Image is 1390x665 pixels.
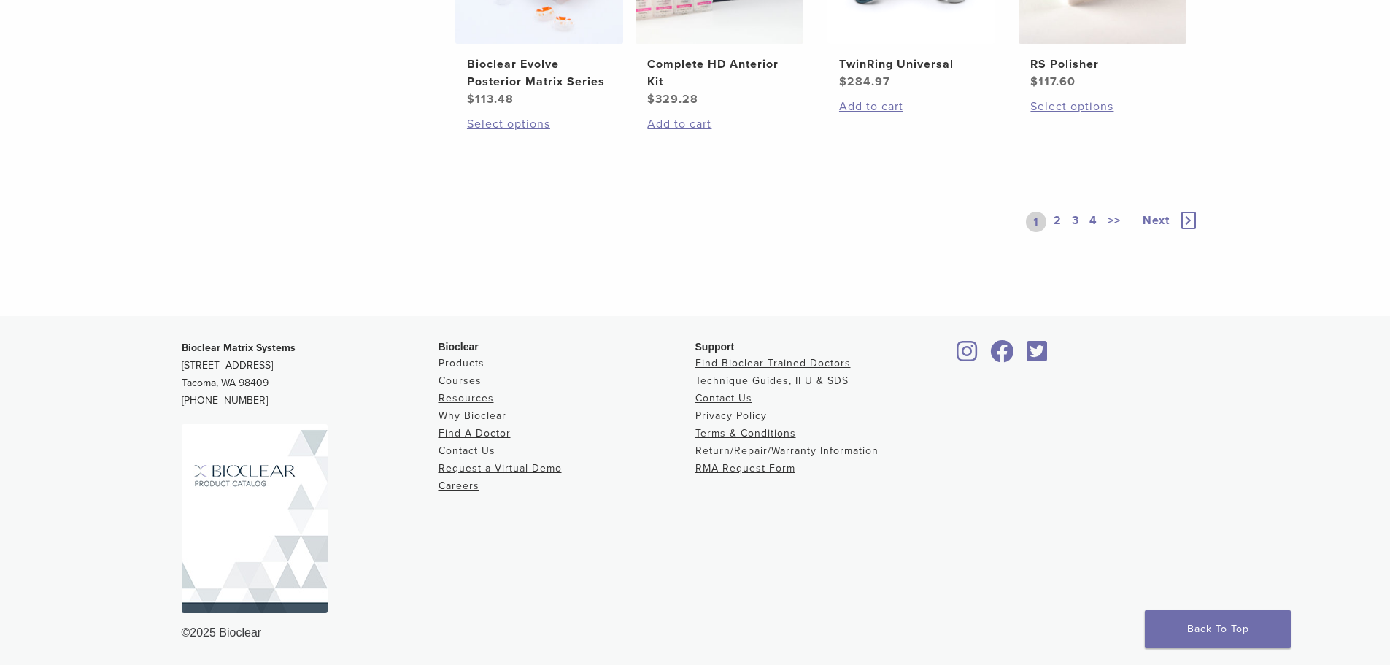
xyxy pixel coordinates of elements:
a: 4 [1086,212,1100,232]
a: 3 [1069,212,1082,232]
a: Privacy Policy [695,410,767,422]
a: >> [1105,212,1124,232]
h2: Bioclear Evolve Posterior Matrix Series [467,55,611,91]
a: Technique Guides, IFU & SDS [695,374,849,387]
a: Courses [439,374,482,387]
a: Bioclear [1022,349,1053,364]
a: Find Bioclear Trained Doctors [695,357,851,369]
a: Back To Top [1145,610,1291,648]
h2: Complete HD Anterior Kit [647,55,792,91]
bdi: 284.97 [839,74,890,89]
bdi: 329.28 [647,92,698,107]
a: Why Bioclear [439,410,506,422]
a: Products [439,357,484,369]
a: 2 [1051,212,1065,232]
span: $ [1030,74,1038,89]
span: Support [695,341,735,353]
p: [STREET_ADDRESS] Tacoma, WA 98409 [PHONE_NUMBER] [182,339,439,410]
a: Add to cart: “Complete HD Anterior Kit” [647,115,792,133]
strong: Bioclear Matrix Systems [182,342,296,354]
a: Terms & Conditions [695,427,796,439]
a: Contact Us [439,445,495,457]
span: Next [1143,213,1170,228]
a: RMA Request Form [695,462,795,474]
a: Request a Virtual Demo [439,462,562,474]
span: $ [839,74,847,89]
a: Resources [439,392,494,404]
img: Bioclear [182,424,328,613]
span: $ [467,92,475,107]
a: Add to cart: “TwinRing Universal” [839,98,984,115]
span: $ [647,92,655,107]
a: 1 [1026,212,1046,232]
a: Return/Repair/Warranty Information [695,445,879,457]
h2: TwinRing Universal [839,55,984,73]
div: ©2025 Bioclear [182,624,1209,642]
bdi: 117.60 [1030,74,1076,89]
a: Select options for “Bioclear Evolve Posterior Matrix Series” [467,115,611,133]
a: Contact Us [695,392,752,404]
a: Careers [439,480,479,492]
span: Bioclear [439,341,479,353]
a: Select options for “RS Polisher” [1030,98,1175,115]
bdi: 113.48 [467,92,514,107]
a: Bioclear [986,349,1019,364]
a: Bioclear [952,349,983,364]
h2: RS Polisher [1030,55,1175,73]
a: Find A Doctor [439,427,511,439]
